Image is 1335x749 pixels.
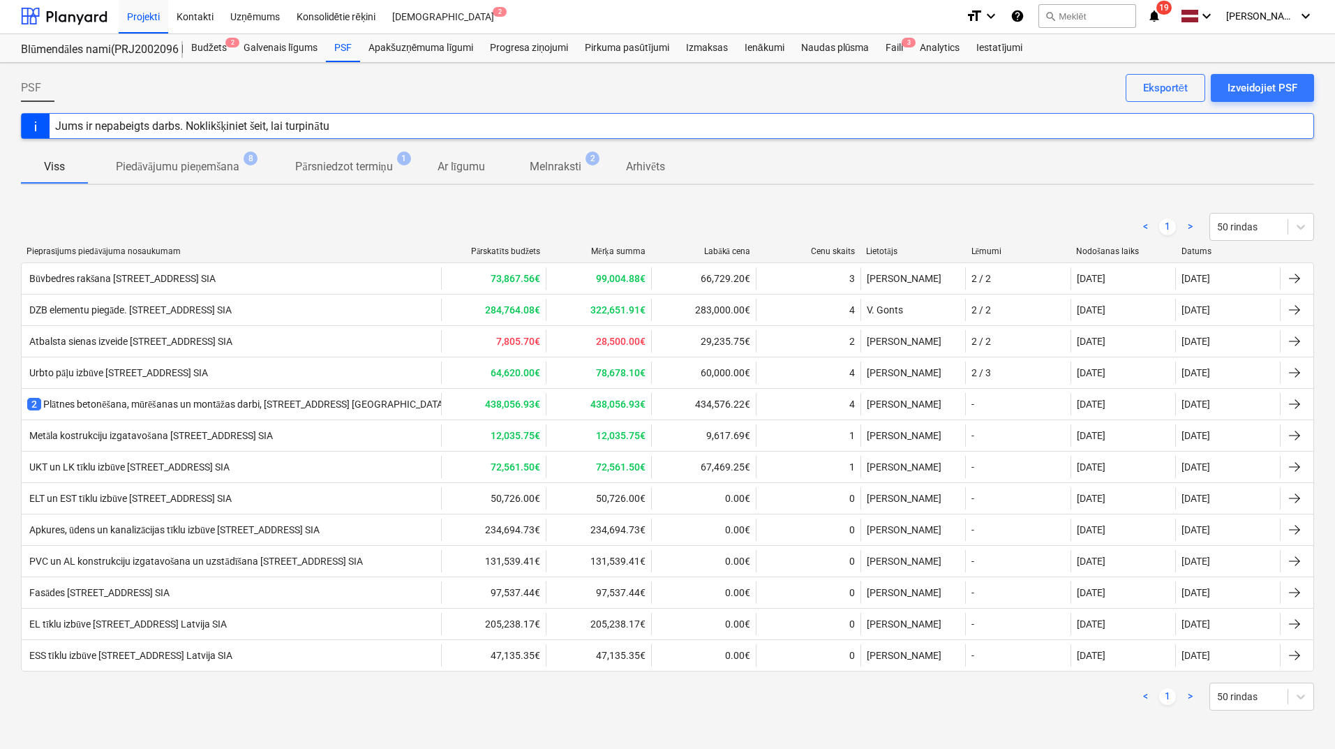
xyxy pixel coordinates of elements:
[1126,74,1205,102] button: Eksportēt
[911,34,968,62] a: Analytics
[546,487,650,510] div: 50,726.00€
[493,7,507,17] span: 2
[1137,218,1154,235] a: Previous page
[657,246,750,257] div: Labākā cena
[1181,273,1210,284] div: [DATE]
[971,587,974,598] div: -
[1181,556,1210,567] div: [DATE]
[482,34,576,62] a: Progresa ziņojumi
[183,34,235,62] a: Budžets2
[1159,688,1176,705] a: Page 1 is your current page
[966,8,983,24] i: format_size
[877,34,911,62] a: Faili3
[235,34,326,62] a: Galvenais līgums
[793,34,878,62] a: Naudas plūsma
[596,461,646,473] b: 72,561.50€
[441,519,546,541] div: 234,694.73€
[1156,1,1172,15] span: 19
[1226,10,1296,22] span: [PERSON_NAME]
[1077,618,1105,630] div: [DATE]
[1198,8,1215,24] i: keyboard_arrow_down
[27,430,273,442] div: Metāla kostrukciju izgatavošana [STREET_ADDRESS] SIA
[1077,367,1105,378] div: [DATE]
[1147,8,1161,24] i: notifications
[860,424,965,447] div: [PERSON_NAME]
[1181,461,1210,473] div: [DATE]
[1265,682,1335,749] div: Chat Widget
[1143,79,1188,97] div: Eksportēt
[860,550,965,572] div: [PERSON_NAME]
[971,246,1065,257] div: Lēmumi
[971,524,974,535] div: -
[546,613,650,635] div: 205,238.17€
[651,613,756,635] div: 0.00€
[651,330,756,353] div: 29,235.75€
[849,493,855,504] div: 0
[27,524,320,536] div: Apkures, ūdens un kanalizācijas tīklu izbūve [STREET_ADDRESS] SIA
[397,151,411,165] span: 1
[971,461,974,473] div: -
[27,587,170,599] div: Fasādes [STREET_ADDRESS] SIA
[438,158,485,175] p: Ar līgumu
[27,398,41,410] span: 2
[651,393,756,415] div: 434,576.22€
[860,330,965,353] div: [PERSON_NAME]
[1077,273,1105,284] div: [DATE]
[860,644,965,667] div: [PERSON_NAME]
[651,644,756,667] div: 0.00€
[736,34,793,62] div: Ienākumi
[651,362,756,384] div: 60,000.00€
[1137,688,1154,705] a: Previous page
[326,34,360,62] a: PSF
[651,581,756,604] div: 0.00€
[860,456,965,478] div: [PERSON_NAME]
[626,158,665,175] p: Arhivēts
[1077,304,1105,316] div: [DATE]
[860,487,965,510] div: [PERSON_NAME]
[860,581,965,604] div: [PERSON_NAME]
[491,367,540,378] b: 64,620.00€
[1077,430,1105,441] div: [DATE]
[860,613,965,635] div: [PERSON_NAME]
[1077,587,1105,598] div: [DATE]
[441,644,546,667] div: 47,135.35€
[596,367,646,378] b: 78,678.10€
[116,158,239,175] p: Piedāvājumu pieņemšana
[678,34,736,62] a: Izmaksas
[1181,587,1210,598] div: [DATE]
[849,650,855,661] div: 0
[491,430,540,441] b: 12,035.75€
[491,461,540,473] b: 72,561.50€
[651,424,756,447] div: 9,617.69€
[651,487,756,510] div: 0.00€
[546,644,650,667] div: 47,135.35€
[968,34,1031,62] div: Iestatījumi
[1077,399,1105,410] div: [DATE]
[485,304,540,316] b: 284,764.08€
[27,367,208,379] div: Urbto pāļu izbūve [STREET_ADDRESS] SIA
[849,556,855,567] div: 0
[27,461,230,473] div: UKT un LK tīklu izbūve [STREET_ADDRESS] SIA
[1077,556,1105,567] div: [DATE]
[1077,461,1105,473] div: [DATE]
[1297,8,1314,24] i: keyboard_arrow_down
[590,399,646,410] b: 438,056.93€
[1181,399,1210,410] div: [DATE]
[651,550,756,572] div: 0.00€
[27,397,497,411] div: Plātnes betonēšana, mūrēšanas un montāžas darbi, [STREET_ADDRESS] [GEOGRAPHIC_DATA] SIA 2. kārta
[596,273,646,284] b: 99,004.88€
[1181,367,1210,378] div: [DATE]
[21,80,41,96] span: PSF
[21,43,166,57] div: Blūmendāles nami(PRJ2002096 Prūšu 3 kārta) - 2601984
[902,38,916,47] span: 3
[441,613,546,635] div: 205,238.17€
[441,550,546,572] div: 131,539.41€
[651,299,756,321] div: 283,000.00€
[877,34,911,62] div: Faili
[27,304,232,316] div: DZB elementu piegāde. [STREET_ADDRESS] SIA
[971,367,991,378] div: 2 / 3
[55,119,329,133] div: Jums ir nepabeigts darbs. Noklikšķiniet šeit, lai turpinātu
